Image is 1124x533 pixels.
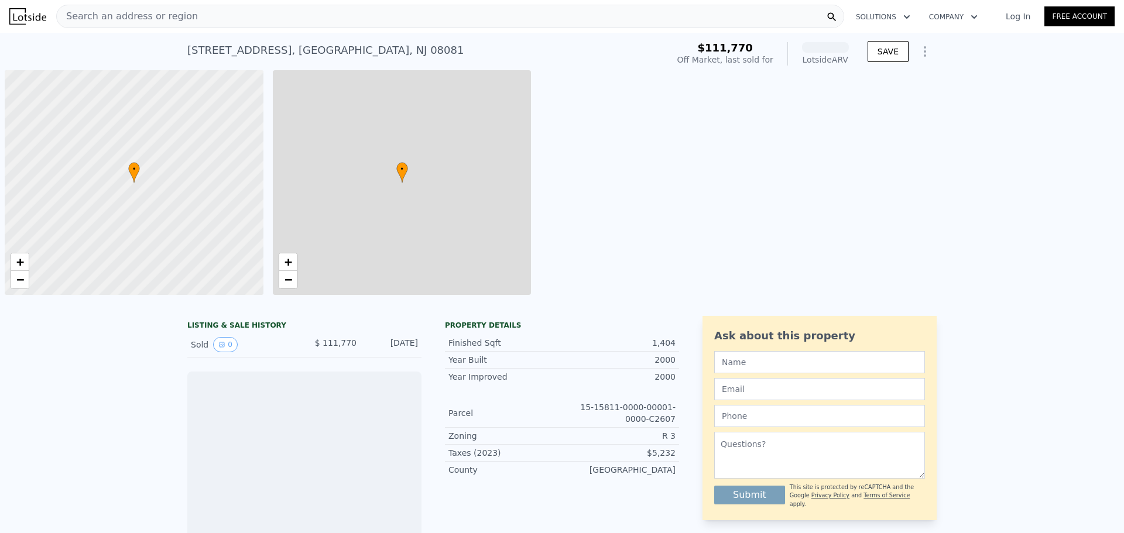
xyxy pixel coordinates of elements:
[562,337,676,349] div: 1,404
[714,328,925,344] div: Ask about this property
[445,321,679,330] div: Property details
[562,464,676,476] div: [GEOGRAPHIC_DATA]
[920,6,987,27] button: Company
[11,253,29,271] a: Zoom in
[284,272,292,287] span: −
[57,9,198,23] span: Search an address or region
[315,338,357,348] span: $ 111,770
[562,401,676,425] div: 15-15811-0000-00001-0000-C2607
[279,253,297,271] a: Zoom in
[16,255,24,269] span: +
[714,486,785,504] button: Submit
[9,8,46,25] img: Lotside
[448,354,562,366] div: Year Built
[562,371,676,383] div: 2000
[448,371,562,383] div: Year Improved
[863,492,910,498] a: Terms of Service
[790,483,925,508] div: This site is protected by reCAPTCHA and the Google and apply.
[191,337,295,352] div: Sold
[714,405,925,427] input: Phone
[448,337,562,349] div: Finished Sqft
[677,54,773,66] div: Off Market, last sold for
[396,164,408,174] span: •
[213,337,238,352] button: View historical data
[913,40,937,63] button: Show Options
[448,464,562,476] div: County
[714,351,925,373] input: Name
[802,54,849,66] div: Lotside ARV
[128,164,140,174] span: •
[128,162,140,183] div: •
[714,378,925,400] input: Email
[448,430,562,442] div: Zoning
[187,321,421,332] div: LISTING & SALE HISTORY
[448,447,562,459] div: Taxes (2023)
[868,41,909,62] button: SAVE
[187,42,464,59] div: [STREET_ADDRESS] , [GEOGRAPHIC_DATA] , NJ 08081
[366,337,418,352] div: [DATE]
[16,272,24,287] span: −
[11,271,29,288] a: Zoom out
[279,271,297,288] a: Zoom out
[562,354,676,366] div: 2000
[697,42,753,54] span: $111,770
[396,162,408,183] div: •
[847,6,920,27] button: Solutions
[811,492,849,498] a: Privacy Policy
[1044,6,1115,26] a: Free Account
[992,11,1044,22] a: Log In
[562,430,676,442] div: R 3
[284,255,292,269] span: +
[562,447,676,459] div: $5,232
[448,407,562,419] div: Parcel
